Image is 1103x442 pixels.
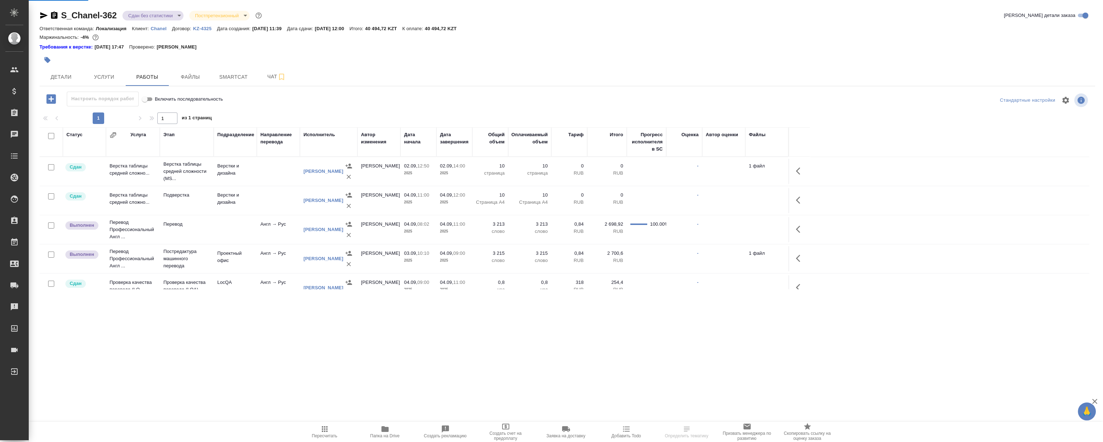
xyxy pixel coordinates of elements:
[512,286,548,293] p: час
[476,250,505,257] p: 3 215
[749,131,765,138] div: Файлы
[277,73,286,81] svg: Подписаться
[650,221,663,228] div: 100.00%
[303,131,335,138] div: Исполнитель
[425,26,462,31] p: 40 494,72 KZT
[110,132,117,139] button: Сгруппировать
[157,43,202,51] p: [PERSON_NAME]
[476,131,505,146] div: Общий объем
[404,170,433,177] p: 2025
[404,228,433,235] p: 2025
[568,131,584,138] div: Тариф
[65,192,102,201] div: Менеджер проверил работу исполнителя, передает ее на следующий этап
[189,11,250,20] div: Сдан без статистики
[257,275,300,300] td: Англ → Рус
[555,221,584,228] p: 0,84
[106,188,160,213] td: Верстка таблицы средней сложно...
[257,246,300,271] td: Англ → Рус
[40,11,48,20] button: Скопировать ссылку для ЯМессенджера
[96,26,132,31] p: Локализация
[357,217,400,242] td: [PERSON_NAME]
[417,280,429,285] p: 09:00
[40,43,94,51] a: Требования к верстке:
[260,131,296,146] div: Направление перевода
[365,26,403,31] p: 40 494,72 KZT
[343,190,354,201] button: Назначить
[343,161,354,171] button: Назначить
[476,257,505,264] p: слово
[591,257,623,264] p: RUB
[404,257,433,264] p: 2025
[361,131,397,146] div: Автор изменения
[343,171,354,182] button: Удалить
[404,131,433,146] div: Дата начала
[404,286,433,293] p: 2025
[182,114,212,124] span: из 1 страниц
[697,221,699,227] a: -
[512,221,548,228] p: 3 213
[591,170,623,177] p: RUB
[476,286,505,293] p: час
[106,159,160,184] td: Верстка таблицы средней сложно...
[214,275,257,300] td: LocQA
[343,230,354,240] button: Удалить
[65,221,102,230] div: Исполнитель завершил работу
[591,286,623,293] p: RUB
[151,26,172,31] p: Chanel
[402,26,425,31] p: К оплате:
[254,11,263,20] button: Доп статусы указывают на важность/срочность заказа
[214,188,257,213] td: Верстки и дизайна
[1074,93,1089,107] span: Посмотреть информацию
[40,43,94,51] div: Нажми, чтобы открыть папку с инструкцией
[792,192,809,209] button: Здесь прячутся важные кнопки
[40,26,96,31] p: Ответственная команда:
[44,73,78,82] span: Детали
[610,131,623,138] div: Итого
[70,193,82,200] p: Сдан
[357,246,400,271] td: [PERSON_NAME]
[453,192,465,198] p: 12:00
[998,95,1057,106] div: split button
[343,219,354,230] button: Назначить
[155,96,223,103] span: Включить последовательность
[66,131,83,138] div: Статус
[512,228,548,235] p: слово
[50,11,59,20] button: Скопировать ссылку
[792,250,809,267] button: Здесь прячутся важные кнопки
[706,131,738,138] div: Автор оценки
[343,259,354,270] button: Удалить
[193,13,241,19] button: Постпретензионный
[130,73,164,82] span: Работы
[343,277,354,288] button: Назначить
[417,192,429,198] p: 11:00
[404,221,417,227] p: 04.09,
[476,221,505,228] p: 3 213
[591,221,623,228] p: 2 698,92
[259,72,294,81] span: Чат
[512,279,548,286] p: 0,8
[80,34,91,40] p: -4%
[70,222,94,229] p: Выполнен
[476,199,505,206] p: Страница А4
[417,221,429,227] p: 08:02
[697,250,699,256] a: -
[303,256,343,261] a: [PERSON_NAME]
[591,192,623,199] p: 0
[303,285,343,290] a: [PERSON_NAME]
[106,215,160,244] td: Перевод Профессиональный Англ ...
[65,162,102,172] div: Менеджер проверил работу исполнителя, передает ее на следующий этап
[404,192,417,198] p: 04.09,
[257,217,300,242] td: Англ → Рус
[303,198,343,203] a: [PERSON_NAME]
[749,250,785,257] p: 1 файл
[61,10,117,20] a: S_Chanel-362
[512,192,548,199] p: 10
[163,221,210,228] p: Перевод
[404,280,417,285] p: 04.09,
[555,228,584,235] p: RUB
[555,250,584,257] p: 0,84
[1081,404,1093,419] span: 🙏
[151,25,172,31] a: Chanel
[440,192,453,198] p: 04.09,
[440,286,469,293] p: 2025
